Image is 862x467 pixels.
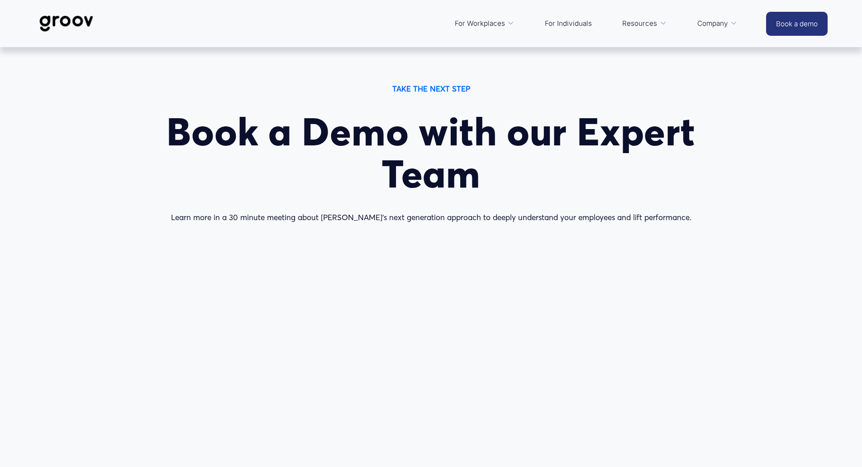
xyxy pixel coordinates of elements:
[766,12,828,36] a: Book a demo
[450,13,519,34] a: folder dropdown
[622,17,657,30] span: Resources
[540,13,596,34] a: For Individuals
[693,13,742,34] a: folder dropdown
[618,13,671,34] a: folder dropdown
[697,17,728,30] span: Company
[115,111,748,195] h1: Book a Demo with our Expert Team
[392,84,470,93] strong: TAKE THE NEXT STEP
[455,17,505,30] span: For Workplaces
[34,9,98,39] img: Groov | Workplace Science Platform | Unlock Performance | Drive Results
